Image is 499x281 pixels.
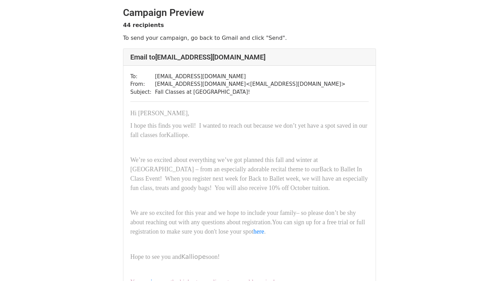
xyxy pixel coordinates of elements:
td: [EMAIL_ADDRESS][DOMAIN_NAME] < [EMAIL_ADDRESS][DOMAIN_NAME] > [155,80,345,88]
font: Kalliope [130,253,220,260]
h2: Campaign Preview [123,7,376,19]
p: To send your campaign, go back to Gmail and click "Send". [123,34,376,42]
font: – so please don’t be shy about reaching out with any questions about registration. [130,209,365,235]
span: You can sign up for a free trial or full registration to make sure you don't lose your spot . [130,219,365,235]
font: Kalliope. [166,132,189,138]
h4: Email to [EMAIL_ADDRESS][DOMAIN_NAME] [130,53,369,61]
span: We are so excited for this year and we hope to include your family [130,209,296,216]
strong: 44 recipients [123,22,164,28]
font: Hi [PERSON_NAME] , [130,110,189,117]
td: [EMAIL_ADDRESS][DOMAIN_NAME] [155,73,345,81]
td: To: [130,73,155,81]
font: We’re so excited about everything we’ve got planned this fall and winter at [GEOGRAPHIC_DATA] – f... [130,156,368,191]
font: I wanted to reach out because we don’t yet have a spot saved in our fall classes for [130,122,367,138]
span: Ballet [340,166,355,173]
font: I hope this finds you well! [130,122,367,138]
td: From: [130,80,155,88]
span: Back to [319,166,339,173]
td: Fall Classes at [GEOGRAPHIC_DATA]! [155,88,345,96]
font: Hope to see you and [130,253,181,260]
td: Subject: [130,88,155,96]
span: ! When you register next week for Back to Ballet week, we will have an especially fun class, trea... [130,175,368,191]
span: soon! [206,253,220,260]
a: here [253,228,264,235]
